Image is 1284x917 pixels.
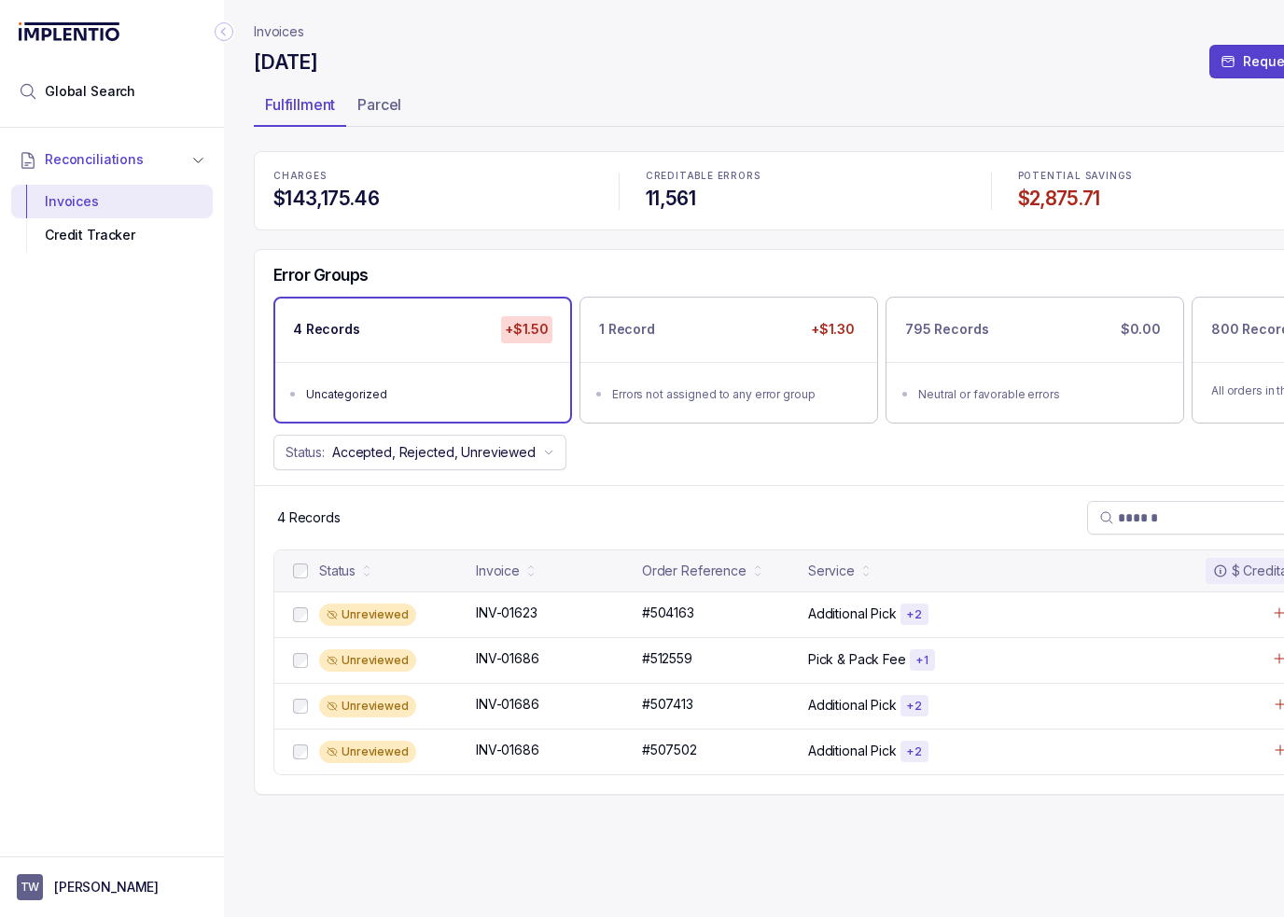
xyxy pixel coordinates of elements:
[273,265,369,285] h5: Error Groups
[332,443,536,462] p: Accepted, Rejected, Unreviewed
[26,218,198,252] div: Credit Tracker
[213,21,235,43] div: Collapse Icon
[918,385,1163,404] div: Neutral or favorable errors
[319,695,416,717] div: Unreviewed
[45,150,144,169] span: Reconciliations
[11,181,213,257] div: Reconciliations
[642,741,697,759] p: #507502
[476,649,539,668] p: INV-01686
[254,22,304,41] a: Invoices
[906,607,923,622] p: + 2
[11,139,213,180] button: Reconciliations
[265,93,335,116] p: Fulfillment
[642,695,693,714] p: #507413
[17,874,207,900] button: User initials[PERSON_NAME]
[807,316,858,342] p: +$1.30
[273,435,566,470] button: Status:Accepted, Rejected, Unreviewed
[642,649,692,668] p: #512559
[808,650,906,669] p: Pick & Pack Fee
[915,653,929,668] p: + 1
[642,604,694,622] p: #504163
[476,562,520,580] div: Invoice
[646,186,965,212] h4: 11,561
[293,744,308,759] input: checkbox-checkbox
[254,49,317,76] h4: [DATE]
[319,562,356,580] div: Status
[277,508,341,527] p: 4 Records
[17,874,43,900] span: User initials
[906,699,923,714] p: + 2
[1117,316,1165,342] p: $0.00
[476,604,537,622] p: INV-01623
[808,562,855,580] div: Service
[905,320,988,339] p: 795 Records
[306,385,551,404] div: Uncategorized
[319,604,416,626] div: Unreviewed
[277,508,341,527] div: Remaining page entries
[476,695,539,714] p: INV-01686
[642,562,747,580] div: Order Reference
[293,699,308,714] input: checkbox-checkbox
[26,185,198,218] div: Invoices
[319,741,416,763] div: Unreviewed
[501,316,552,342] p: +$1.50
[293,607,308,622] input: checkbox-checkbox
[612,385,857,404] div: Errors not assigned to any error group
[357,93,401,116] p: Parcel
[808,742,897,760] p: Additional Pick
[293,563,308,578] input: checkbox-checkbox
[293,320,360,339] p: 4 Records
[319,649,416,672] div: Unreviewed
[45,82,135,101] span: Global Search
[286,443,325,462] p: Status:
[808,696,897,715] p: Additional Pick
[273,171,593,182] p: CHARGES
[254,90,346,127] li: Tab Fulfillment
[273,186,593,212] h4: $143,175.46
[646,171,965,182] p: CREDITABLE ERRORS
[808,604,897,623] p: Additional Pick
[54,878,159,896] p: [PERSON_NAME]
[346,90,412,127] li: Tab Parcel
[476,741,539,759] p: INV-01686
[906,744,923,759] p: + 2
[254,22,304,41] nav: breadcrumb
[599,320,655,339] p: 1 Record
[293,653,308,668] input: checkbox-checkbox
